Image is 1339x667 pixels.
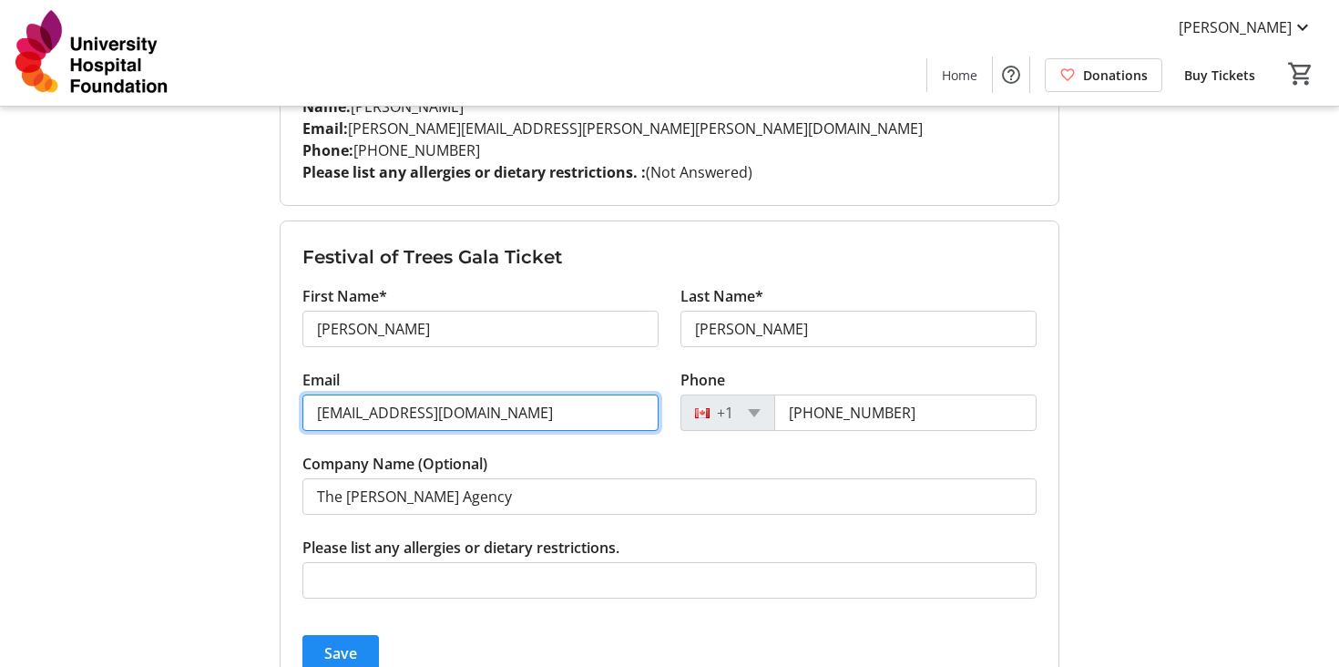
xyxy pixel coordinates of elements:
label: Phone [680,369,725,391]
span: Donations [1083,66,1148,85]
img: University Hospital Foundation's Logo [11,7,173,98]
a: Home [927,58,992,92]
button: Help [993,56,1029,93]
button: Cart [1284,57,1317,90]
label: Company Name (Optional) [302,453,487,475]
strong: Email: [302,118,348,139]
span: [PERSON_NAME] [1179,16,1292,38]
p: [PHONE_NUMBER] [302,139,1037,161]
label: Email [302,369,340,391]
span: Buy Tickets [1184,66,1255,85]
span: (Not Answered) [646,162,752,182]
label: First Name* [302,285,387,307]
strong: Please list any allergies or dietary restrictions. : [302,162,646,182]
input: (506) 234-5678 [774,395,1037,431]
span: Save [324,642,357,664]
p: [PERSON_NAME][EMAIL_ADDRESS][PERSON_NAME][PERSON_NAME][DOMAIN_NAME] [302,118,1037,139]
a: Buy Tickets [1170,58,1270,92]
p: [PERSON_NAME] [302,96,1037,118]
button: [PERSON_NAME] [1164,13,1328,42]
label: Last Name* [680,285,763,307]
a: Donations [1045,58,1162,92]
strong: Phone: [302,140,353,160]
strong: Name: [302,97,351,117]
span: Home [942,66,977,85]
label: Please list any allergies or dietary restrictions. [302,537,619,559]
h3: Festival of Trees Gala Ticket [302,243,1037,271]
